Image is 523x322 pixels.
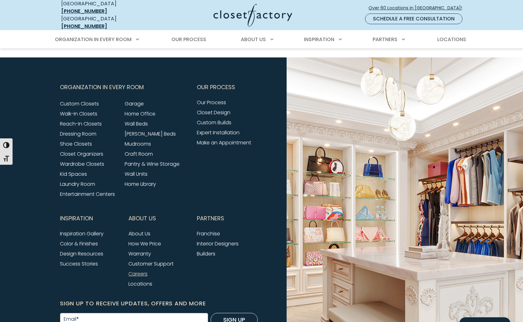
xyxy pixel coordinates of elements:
[60,299,258,308] h6: Sign Up to Receive Updates, Offers and More
[60,110,97,117] a: Walk-In Closets
[60,250,103,257] a: Design Resources
[128,230,150,237] a: About Us
[125,110,155,117] a: Home Office
[365,13,462,24] a: Schedule a Free Consultation
[55,36,132,43] span: Organization in Every Room
[60,180,95,188] a: Laundry Room
[197,79,258,95] button: Footer Subnav Button - Our Process
[60,120,102,127] a: Reach-In Closets
[128,211,189,226] button: Footer Subnav Button - About Us
[197,250,215,257] a: Builders
[197,129,240,136] a: Expert Installation
[61,23,107,30] a: [PHONE_NUMBER]
[304,36,334,43] span: Inspiration
[197,139,251,146] a: Make an Appointment
[241,36,266,43] span: About Us
[128,280,152,287] a: Locations
[60,100,99,107] a: Custom Closets
[60,79,144,95] span: Organization in Every Room
[60,130,96,137] a: Dressing Room
[125,130,176,137] a: [PERSON_NAME] Beds
[60,260,98,267] a: Success Stories
[197,109,230,116] a: Closet Design
[128,211,156,226] span: About Us
[128,240,161,247] a: How We Price
[60,140,92,148] a: Shoe Closets
[64,317,79,322] label: Email
[60,160,104,168] a: Wardrobe Closets
[125,150,153,158] a: Craft Room
[373,36,397,43] span: Partners
[51,31,472,48] nav: Primary Menu
[369,5,467,11] span: Over 60 Locations in [GEOGRAPHIC_DATA]!
[60,211,121,226] button: Footer Subnav Button - Inspiration
[61,15,152,30] div: [GEOGRAPHIC_DATA]
[128,250,151,257] a: Warranty
[60,79,189,95] button: Footer Subnav Button - Organization in Every Room
[60,240,98,247] a: Color & Finishes
[125,100,144,107] a: Garage
[125,180,156,188] a: Home Library
[368,3,467,13] a: Over 60 Locations in [GEOGRAPHIC_DATA]!
[197,230,220,237] a: Franchise
[125,160,180,168] a: Pantry & Wine Storage
[60,170,87,178] a: Kid Spaces
[171,36,206,43] span: Our Process
[60,230,104,237] a: Inspiration Gallery
[197,119,231,126] a: Custom Builds
[125,170,148,178] a: Wall Units
[60,150,103,158] a: Closet Organizers
[128,270,148,277] a: Careers
[128,260,174,267] a: Customer Support
[197,211,224,226] span: Partners
[197,211,258,226] button: Footer Subnav Button - Partners
[125,120,148,127] a: Wall Beds
[60,211,93,226] span: Inspiration
[197,99,226,106] a: Our Process
[197,79,235,95] span: Our Process
[125,140,151,148] a: Mudrooms
[60,191,115,198] a: Entertainment Centers
[437,36,466,43] span: Locations
[61,8,107,15] a: [PHONE_NUMBER]
[197,240,239,247] a: Interior Designers
[213,4,292,27] img: Closet Factory Logo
